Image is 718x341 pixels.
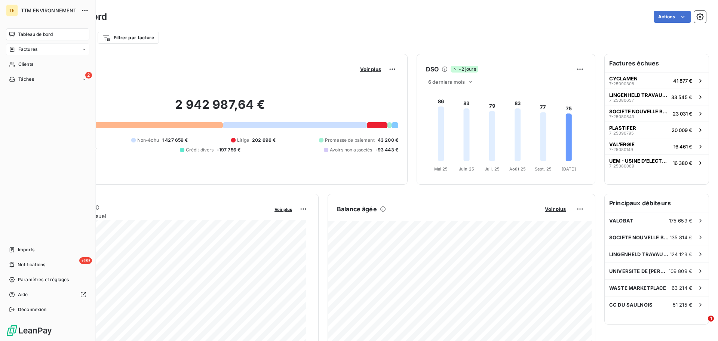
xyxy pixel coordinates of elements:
span: Voir plus [274,207,292,212]
span: 16 380 € [673,160,692,166]
span: 41 877 € [673,78,692,84]
span: LINGENHELD TRAVAUX SPECIAUX [609,92,668,98]
span: 175 659 € [669,218,692,224]
span: CYCLAMEN [609,76,638,82]
span: Crédit divers [186,147,214,153]
tspan: Juin 25 [459,166,474,172]
button: Filtrer par facture [98,32,159,44]
span: Tableau de bord [18,31,53,38]
span: 63 214 € [672,285,692,291]
span: 16 461 € [673,144,692,150]
button: Voir plus [272,206,294,212]
span: 7-25090795 [609,131,634,135]
tspan: Sept. 25 [535,166,552,172]
span: -2 jours [451,66,478,73]
span: UNIVERSITE DE [PERSON_NAME] [609,268,669,274]
span: Chiffre d'affaires mensuel [42,212,269,220]
span: TTM ENVIRONNEMENT [21,7,77,13]
span: VALOBAT [609,218,633,224]
span: 202 696 € [252,137,276,144]
span: 43 200 € [378,137,398,144]
tspan: Juil. 25 [485,166,500,172]
span: Voir plus [545,206,566,212]
span: -197 756 € [217,147,241,153]
span: Non-échu [137,137,159,144]
span: SOCIETE NOUVELLE BEHEM SNB [609,234,670,240]
span: Paramètres et réglages [18,276,69,283]
h6: DSO [426,65,439,74]
span: Tâches [18,76,34,83]
span: PLASTIFER [609,125,636,131]
div: TE [6,4,18,16]
span: 23 031 € [673,111,692,117]
span: Notifications [18,261,45,268]
h6: Principaux débiteurs [605,194,709,212]
span: 33 545 € [671,94,692,100]
span: 7-25090308 [609,82,634,86]
span: 124 123 € [670,251,692,257]
span: Factures [18,46,37,53]
button: LINGENHELD TRAVAUX SPECIAUX7-2508065733 545 € [605,89,709,105]
tspan: [DATE] [562,166,576,172]
iframe: Intercom live chat [693,316,711,334]
span: 7-25080543 [609,114,634,119]
a: Aide [6,289,89,301]
h6: Balance âgée [337,205,377,213]
span: +99 [79,257,92,264]
span: -93 443 € [375,147,398,153]
span: 7-25080657 [609,98,634,102]
button: Actions [654,11,691,23]
h2: 2 942 987,64 € [42,97,398,120]
button: UEM - USINE D'ELECTRICITE [PERSON_NAME][GEOGRAPHIC_DATA]7-2508008916 380 € [605,154,709,171]
span: LINGENHELD TRAVAUX SPECIAUX [609,251,670,257]
span: 51 215 € [673,302,692,308]
span: VAL'ERGIE [609,141,635,147]
span: 1 [708,316,714,322]
span: Avoirs non associés [330,147,372,153]
span: 20 009 € [672,127,692,133]
button: VAL'ERGIE7-2508014916 461 € [605,138,709,154]
button: SOCIETE NOUVELLE BEHEM SNB7-2508054323 031 € [605,105,709,122]
span: Clients [18,61,33,68]
span: Litige [237,137,249,144]
span: 135 814 € [670,234,692,240]
span: 7-25080149 [609,147,633,152]
span: 109 809 € [669,268,692,274]
span: WASTE MARKETPLACE [609,285,666,291]
span: Voir plus [360,66,381,72]
button: PLASTIFER7-2509079520 009 € [605,122,709,138]
h6: Factures échues [605,54,709,72]
span: 6 derniers mois [428,79,465,85]
span: 7-25080089 [609,164,634,168]
span: 1 427 659 € [162,137,188,144]
span: 2 [85,72,92,79]
span: Aide [18,291,28,298]
span: UEM - USINE D'ELECTRICITE [PERSON_NAME][GEOGRAPHIC_DATA] [609,158,670,164]
span: SOCIETE NOUVELLE BEHEM SNB [609,108,670,114]
span: Imports [18,246,34,253]
tspan: Mai 25 [434,166,448,172]
tspan: Août 25 [509,166,526,172]
button: Voir plus [358,66,383,73]
span: CC DU SAULNOIS [609,302,653,308]
span: Promesse de paiement [325,137,375,144]
button: Voir plus [543,206,568,212]
button: CYCLAMEN7-2509030841 877 € [605,72,709,89]
img: Logo LeanPay [6,325,52,337]
span: Déconnexion [18,306,47,313]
